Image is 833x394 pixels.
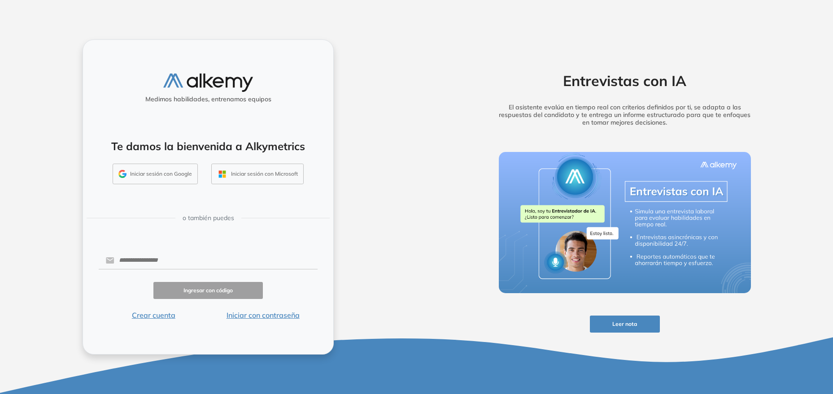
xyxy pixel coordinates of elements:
[590,316,660,333] button: Leer nota
[153,282,263,299] button: Ingresar con código
[113,164,198,184] button: Iniciar sesión con Google
[211,164,304,184] button: Iniciar sesión con Microsoft
[485,72,765,89] h2: Entrevistas con IA
[217,169,227,179] img: OUTLOOK_ICON
[95,140,322,153] h4: Te damos la bienvenida a Alkymetrics
[163,74,253,92] img: logo-alkemy
[183,213,234,223] span: o también puedes
[99,310,208,320] button: Crear cuenta
[118,170,126,178] img: GMAIL_ICON
[499,152,751,294] img: img-more-info
[485,104,765,126] h5: El asistente evalúa en tiempo real con criterios definidos por ti, se adapta a las respuestas del...
[672,290,833,394] iframe: Chat Widget
[208,310,318,320] button: Iniciar con contraseña
[87,95,330,103] h5: Medimos habilidades, entrenamos equipos
[672,290,833,394] div: Widget de chat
